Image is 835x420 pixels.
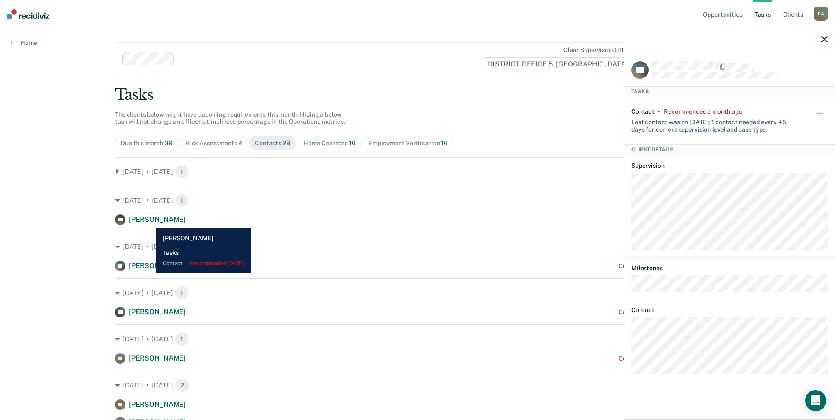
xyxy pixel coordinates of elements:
[658,108,660,115] div: •
[175,378,190,392] span: 2
[624,86,835,97] div: Tasks
[165,140,173,147] span: 39
[115,193,720,207] div: [DATE] • [DATE]
[441,140,448,147] span: 16
[129,215,186,224] span: [PERSON_NAME]
[175,332,189,346] span: 1
[631,306,828,314] dt: Contact
[175,286,189,300] span: 1
[631,265,828,272] dt: Milestones
[115,111,345,125] span: The clients below might have upcoming requirements this month. Hiding a below task will not chang...
[369,140,448,147] div: Employment Verification
[7,9,49,19] img: Recidiviz
[618,262,720,270] div: Contact recommended a month ago
[175,165,189,179] span: 1
[805,390,826,411] div: Open Intercom Messenger
[175,239,189,254] span: 1
[814,7,828,21] div: R A
[618,309,720,316] div: Contact recommended a month ago
[115,86,720,104] div: Tasks
[115,286,720,300] div: [DATE] • [DATE]
[482,57,640,71] span: DISTRICT OFFICE 5, [GEOGRAPHIC_DATA]
[563,46,638,54] div: Clear supervision officers
[664,108,743,115] div: Recommended a month ago
[129,262,186,270] span: [PERSON_NAME]
[624,144,835,155] div: Client Details
[255,140,290,147] div: Contacts
[631,108,655,115] div: Contact
[115,239,720,254] div: [DATE] • [DATE]
[129,354,186,362] span: [PERSON_NAME]
[115,165,720,179] div: [DATE] • [DATE]
[175,193,189,207] span: 1
[349,140,356,147] span: 10
[186,140,242,147] div: Risk Assessments
[618,355,720,362] div: Contact recommended a month ago
[115,332,720,346] div: [DATE] • [DATE]
[631,115,795,133] div: Last contact was on [DATE]; 1 contact needed every 45 days for current supervision level and case...
[631,162,828,169] dt: Supervision
[303,140,356,147] div: Home Contacts
[121,140,173,147] div: Due this month
[283,140,290,147] span: 28
[129,400,186,409] span: [PERSON_NAME]
[11,39,37,47] a: Home
[129,308,186,316] span: [PERSON_NAME]
[115,378,720,392] div: [DATE] • [DATE]
[238,140,242,147] span: 2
